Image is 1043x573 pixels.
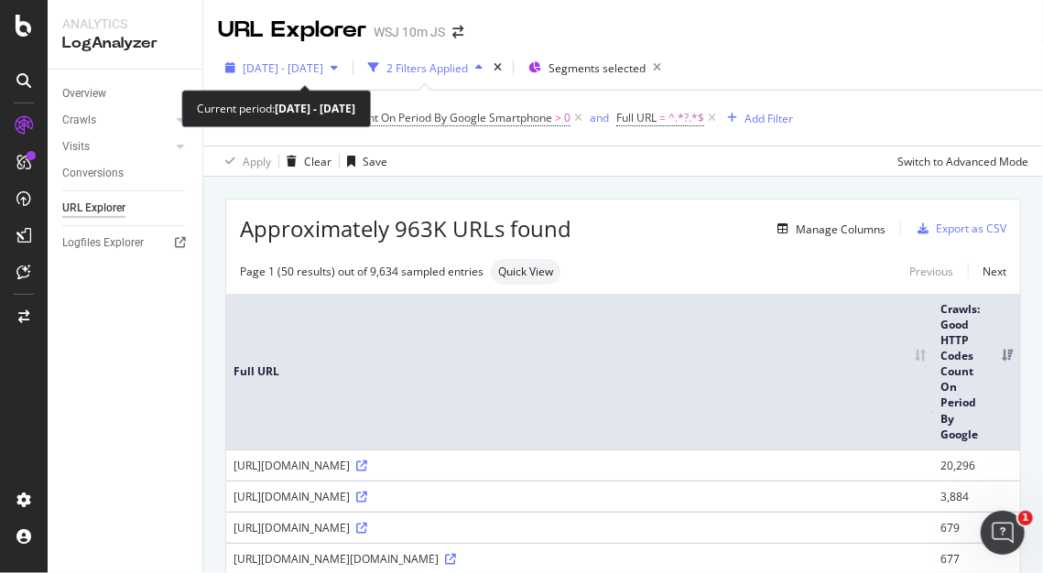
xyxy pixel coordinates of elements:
[910,214,1006,243] button: Export as CSV
[62,33,188,54] div: LogAnalyzer
[590,109,609,126] button: and
[234,520,926,535] div: [URL][DOMAIN_NAME]
[243,154,271,169] div: Apply
[62,84,190,103] a: Overview
[240,213,571,244] span: Approximately 963K URLs found
[234,551,926,567] div: [URL][DOMAIN_NAME][DOMAIN_NAME]
[549,60,646,76] span: Segments selected
[275,101,355,116] b: [DATE] - [DATE]
[197,98,355,119] div: Current period:
[933,294,1020,449] th: Crawls: Good HTTP Codes Count On Period By Google: activate to sort column ascending
[340,146,387,176] button: Save
[62,137,171,157] a: Visits
[363,154,387,169] div: Save
[386,60,468,76] div: 2 Filters Applied
[62,199,125,218] div: URL Explorer
[1018,511,1033,525] span: 1
[62,233,144,253] div: Logfiles Explorer
[491,259,560,285] div: neutral label
[62,233,190,253] a: Logfiles Explorer
[659,110,666,125] span: =
[897,154,1028,169] div: Switch to Advanced Mode
[304,154,331,169] div: Clear
[933,481,1020,512] td: 3,884
[279,146,331,176] button: Clear
[720,107,793,129] button: Add Filter
[62,164,190,183] a: Conversions
[490,59,505,77] div: times
[234,458,926,473] div: [URL][DOMAIN_NAME]
[374,23,445,41] div: WSJ 10m JS
[218,110,552,125] span: Crawls: HTTP Code Good Count On Period By Google Smartphone
[521,53,668,82] button: Segments selected
[452,26,463,38] div: arrow-right-arrow-left
[498,266,553,277] span: Quick View
[234,489,926,504] div: [URL][DOMAIN_NAME]
[564,105,570,131] span: 0
[744,111,793,126] div: Add Filter
[981,511,1025,555] iframe: Intercom live chat
[62,111,171,130] a: Crawls
[243,60,323,76] span: [DATE] - [DATE]
[62,199,190,218] a: URL Explorer
[361,53,490,82] button: 2 Filters Applied
[62,84,106,103] div: Overview
[968,258,1006,285] a: Next
[933,512,1020,543] td: 679
[240,264,483,279] div: Page 1 (50 results) out of 9,634 sampled entries
[555,110,561,125] span: >
[62,111,96,130] div: Crawls
[218,15,366,46] div: URL Explorer
[62,137,90,157] div: Visits
[218,146,271,176] button: Apply
[590,110,609,125] div: and
[933,449,1020,481] td: 20,296
[616,110,657,125] span: Full URL
[218,53,345,82] button: [DATE] - [DATE]
[62,164,124,183] div: Conversions
[62,15,188,33] div: Analytics
[226,294,933,449] th: Full URL: activate to sort column ascending
[890,146,1028,176] button: Switch to Advanced Mode
[796,222,885,237] div: Manage Columns
[936,221,1006,236] div: Export as CSV
[770,218,885,240] button: Manage Columns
